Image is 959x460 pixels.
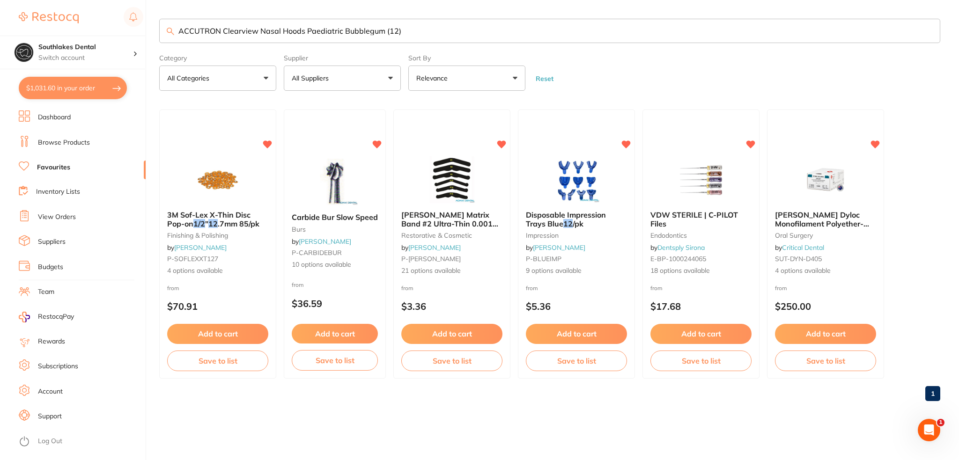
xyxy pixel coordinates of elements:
button: Save to list [650,350,752,371]
small: restorative & cosmetic [401,232,502,239]
span: from [167,285,179,292]
button: Save to list [167,350,268,371]
small: finishing & polishing [167,232,268,239]
a: Team [38,287,54,297]
span: 21 options available [401,266,502,276]
span: 18 options available [650,266,752,276]
a: Favourites [37,163,70,172]
span: from [650,285,663,292]
a: Suppliers [38,237,66,247]
b: Dynek Dyloc Monofilament Polyether-ester Non-absorbable Sutures (36 per box) [775,211,876,228]
span: from [526,285,538,292]
span: from [401,285,413,292]
a: Account [38,387,63,396]
span: VDW STERILE | C-PILOT Files [650,210,738,228]
button: $1,031.60 in your order [19,77,127,99]
a: Restocq Logo [19,7,79,29]
span: [PERSON_NAME] Matrix Band #2 Ultra-Thin 0.0015 144 Pack [401,210,498,237]
label: Sort By [408,54,525,62]
span: [PERSON_NAME] Dyloc Monofilament Polyether-ester Non-absorbable Sutures (36 per box) [775,210,869,245]
span: by [292,237,351,246]
a: Subscriptions [38,362,78,371]
b: Disposable Impression Trays Blue 12/pk [526,211,627,228]
span: by [650,243,705,252]
span: 9 options available [526,266,627,276]
em: 12 [563,219,573,228]
img: VDW STERILE | C-PILOT Files [671,156,731,203]
span: by [526,243,585,252]
img: Restocq Logo [19,12,79,23]
a: [PERSON_NAME] [408,243,461,252]
span: P-BLUEIMP [526,255,561,263]
p: $70.91 [167,301,268,312]
span: 1 [937,419,944,426]
span: " [205,219,208,228]
span: 4 options available [775,266,876,276]
b: 3M Sof-Lex X-Thin Disc Pop-on 1/2" 12.7mm 85/pk [167,211,268,228]
button: Add to cart [401,324,502,343]
a: [PERSON_NAME] [174,243,227,252]
small: impression [526,232,627,239]
span: 10 options available [292,260,378,270]
small: burs [292,226,378,233]
span: from [775,285,787,292]
span: .7mm 85/pk [218,219,259,228]
span: by [401,243,461,252]
p: All Categories [167,73,213,83]
label: Category [159,54,276,62]
a: Rewards [38,337,65,346]
button: Add to cart [167,324,268,343]
em: 1/2 [193,219,205,228]
img: Tofflemire Matrix Band #2 Ultra-Thin 0.0015 144 Pack [421,156,482,203]
button: Add to cart [650,324,752,343]
a: Support [38,412,62,421]
input: Search Favourite Products [159,19,940,43]
em: 12 [208,219,218,228]
p: Relevance [416,73,451,83]
a: Dashboard [38,113,71,122]
label: Supplier [284,54,401,62]
h4: Southlakes Dental [38,43,133,52]
button: Save to list [401,350,502,371]
small: oral surgery [775,232,876,239]
p: $36.59 [292,298,378,309]
p: $3.36 [401,301,502,312]
small: endodontics [650,232,752,239]
span: from [292,281,304,288]
p: $250.00 [775,301,876,312]
a: [PERSON_NAME] [533,243,585,252]
img: Dynek Dyloc Monofilament Polyether-ester Non-absorbable Sutures (36 per box) [795,156,856,203]
a: Dentsply Sirona [657,243,705,252]
img: RestocqPay [19,312,30,322]
p: Switch account [38,53,133,63]
a: Log Out [38,437,62,446]
span: by [775,243,824,252]
a: [PERSON_NAME] [299,237,351,246]
button: Save to list [775,350,876,371]
button: All Suppliers [284,66,401,91]
button: Log Out [19,434,143,449]
img: Carbide Bur Slow Speed [304,159,365,205]
button: Save to list [292,350,378,371]
a: View Orders [38,212,76,222]
span: Disposable Impression Trays Blue [526,210,606,228]
span: P-CARBIDEBUR [292,248,342,257]
p: $5.36 [526,301,627,312]
b: Carbide Bur Slow Speed [292,213,378,221]
button: Add to cart [526,324,627,343]
span: E-BP-1000244065 [650,255,706,263]
button: Save to list [526,350,627,371]
p: All Suppliers [292,73,332,83]
p: $17.68 [650,301,752,312]
button: Reset [533,74,556,83]
span: Carbide Bur Slow Speed [292,212,378,222]
span: by [167,243,227,252]
a: 1 [925,384,940,403]
a: RestocqPay [19,312,74,322]
span: 3M Sof-Lex X-Thin Disc Pop-on [167,210,251,228]
span: SUT-DYN-D405 [775,255,822,263]
button: Add to cart [292,324,378,343]
img: Southlakes Dental [15,43,33,62]
span: /pk [573,219,583,228]
span: 4 options available [167,266,268,276]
